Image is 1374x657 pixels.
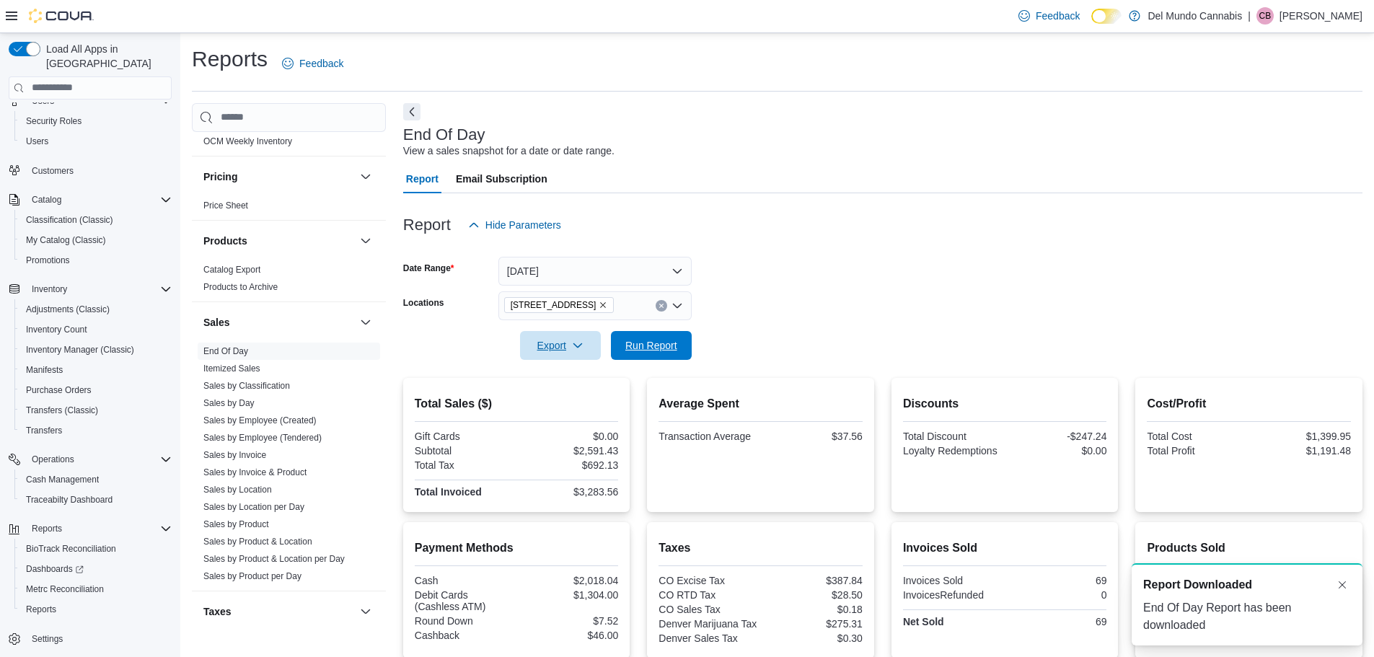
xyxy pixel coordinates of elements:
h3: Pricing [203,169,237,184]
button: BioTrack Reconciliation [14,539,177,559]
a: Inventory Manager (Classic) [20,341,140,358]
a: Sales by Day [203,398,255,408]
div: $0.18 [764,604,863,615]
span: Export [529,331,592,360]
a: Sales by Product [203,519,269,529]
span: Sales by Invoice & Product [203,467,307,478]
a: Purchase Orders [20,382,97,399]
span: Cash Management [26,474,99,485]
div: 69 [1008,575,1106,586]
button: Open list of options [671,300,683,312]
div: $28.50 [764,589,863,601]
h2: Average Spent [659,395,863,413]
button: Users [14,131,177,151]
div: $1,399.95 [1252,431,1351,442]
span: Inventory Manager (Classic) [26,344,134,356]
span: Sales by Invoice [203,449,266,461]
button: Inventory Manager (Classic) [14,340,177,360]
div: Invoices Sold [903,575,1002,586]
div: Cash [415,575,514,586]
span: Transfers [20,422,172,439]
div: Transaction Average [659,431,757,442]
span: Inventory [26,281,172,298]
span: Sales by Employee (Tendered) [203,432,322,444]
div: Denver Sales Tax [659,632,757,644]
h3: Taxes [203,604,232,619]
div: Sales [192,343,386,591]
a: Inventory Count [20,321,93,338]
span: Dark Mode [1091,24,1092,25]
span: Email Subscription [456,164,547,193]
button: Security Roles [14,111,177,131]
a: Transfers [20,422,68,439]
span: Traceabilty Dashboard [20,491,172,508]
button: Catalog [3,190,177,210]
span: Adjustments (Classic) [26,304,110,315]
a: Adjustments (Classic) [20,301,115,318]
span: My Catalog (Classic) [20,232,172,249]
button: Inventory [26,281,73,298]
span: Feedback [1036,9,1080,23]
span: Run Report [625,338,677,353]
span: Purchase Orders [20,382,172,399]
button: Purchase Orders [14,380,177,400]
button: Inventory Count [14,319,177,340]
span: Transfers (Classic) [26,405,98,416]
span: Hide Parameters [485,218,561,232]
div: $3,283.56 [519,486,618,498]
span: Itemized Sales [203,363,260,374]
button: Transfers [14,420,177,441]
button: Cash Management [14,469,177,490]
a: Dashboards [20,560,89,578]
button: Pricing [357,168,374,185]
button: Dismiss toast [1334,576,1351,594]
a: Sales by Product & Location per Day [203,554,345,564]
div: CO Sales Tax [659,604,757,615]
span: Customers [32,165,74,177]
div: Total Discount [903,431,1002,442]
a: Sales by Product per Day [203,571,301,581]
span: Inventory [32,283,67,295]
div: $0.00 [519,431,618,442]
h1: Reports [192,45,268,74]
a: Catalog Export [203,265,260,275]
strong: Net Sold [903,616,944,627]
button: Metrc Reconciliation [14,579,177,599]
button: Reports [14,599,177,619]
a: Manifests [20,361,69,379]
div: Total Profit [1147,445,1246,457]
div: $2,018.04 [519,575,618,586]
label: Locations [403,297,444,309]
button: Taxes [357,603,374,620]
span: Report Downloaded [1143,576,1252,594]
div: $7.52 [519,615,618,627]
a: Products to Archive [203,282,278,292]
span: Feedback [299,56,343,71]
span: Operations [26,451,172,468]
div: Pricing [192,197,386,220]
p: [PERSON_NAME] [1280,7,1362,25]
button: [DATE] [498,257,692,286]
button: Pricing [203,169,354,184]
span: Sales by Product per Day [203,570,301,582]
span: Users [20,133,172,150]
a: Sales by Location [203,485,272,495]
span: Sales by Product [203,519,269,530]
span: Reports [32,523,62,534]
h2: Products Sold [1147,539,1351,557]
a: Price Sheet [203,200,248,211]
span: Catalog Export [203,264,260,275]
span: Promotions [20,252,172,269]
h2: Taxes [659,539,863,557]
button: Sales [357,314,374,331]
span: Sales by Day [203,397,255,409]
div: View a sales snapshot for a date or date range. [403,144,615,159]
span: Classification (Classic) [26,214,113,226]
img: Cova [29,9,94,23]
span: Inventory Manager (Classic) [20,341,172,358]
span: Purchase Orders [26,384,92,396]
button: Transfers (Classic) [14,400,177,420]
button: My Catalog (Classic) [14,230,177,250]
div: Cashback [415,630,514,641]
